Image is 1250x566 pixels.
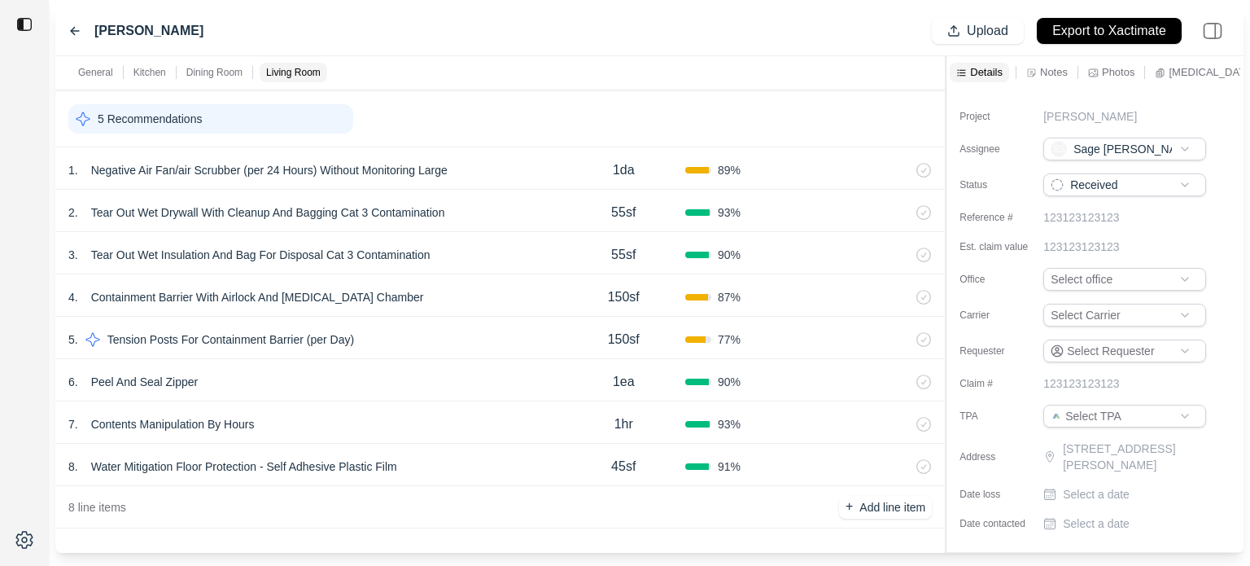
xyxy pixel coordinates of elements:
[959,178,1041,191] label: Status
[613,372,635,392] p: 1ea
[85,201,452,224] p: Tear Out Wet Drywall With Cleanup And Bagging Cat 3 Contamination
[614,415,633,434] p: 1hr
[78,66,113,79] p: General
[959,309,1041,322] label: Carrier
[1037,18,1182,44] button: Export to Xactimate
[718,162,741,178] span: 89 %
[967,22,1008,41] p: Upload
[85,413,261,436] p: Contents Manipulation By Hours
[68,247,78,263] p: 3 .
[611,457,636,476] p: 45sf
[85,286,431,309] p: Containment Barrier With Airlock And [MEDICAL_DATA] Chamber
[133,66,166,79] p: Kitchen
[959,344,1041,358] label: Requester
[68,331,78,348] p: 5 .
[1043,239,1119,255] p: 123123123123
[608,330,640,349] p: 150sf
[1102,65,1134,79] p: Photos
[718,459,741,475] span: 91 %
[718,204,741,221] span: 93 %
[94,21,203,41] label: [PERSON_NAME]
[1063,516,1130,532] p: Select a date
[718,289,741,305] span: 87 %
[959,517,1041,530] label: Date contacted
[611,245,636,265] p: 55sf
[959,273,1041,286] label: Office
[959,240,1041,253] label: Est. claim value
[1063,486,1130,502] p: Select a date
[718,374,741,390] span: 90 %
[68,204,78,221] p: 2 .
[1052,22,1166,41] p: Export to Xactimate
[959,410,1041,423] label: TPA
[85,244,437,266] p: Tear Out Wet Insulation And Bag For Disposal Cat 3 Contamination
[1063,441,1211,473] p: [STREET_ADDRESS][PERSON_NAME]
[68,416,78,432] p: 7 .
[932,18,1024,44] button: Upload
[85,159,454,182] p: Negative Air Fan/air Scrubber (per 24 Hours) Without Monitoring Large
[1195,13,1230,49] img: right-panel.svg
[68,459,78,475] p: 8 .
[186,66,243,79] p: Dining Room
[959,488,1041,501] label: Date loss
[1043,209,1119,226] p: 123123123123
[266,66,321,79] p: Living Room
[718,331,741,348] span: 77 %
[611,203,636,222] p: 55sf
[718,247,741,263] span: 90 %
[1043,108,1137,125] p: [PERSON_NAME]
[1040,65,1068,79] p: Notes
[85,371,205,393] p: Peel And Seal Zipper
[970,65,1003,79] p: Details
[608,287,640,307] p: 150sf
[613,160,635,180] p: 1da
[68,289,78,305] p: 4 .
[959,450,1041,463] label: Address
[859,499,925,516] p: Add line item
[839,496,932,519] button: +Add line item
[959,377,1041,390] label: Claim #
[68,499,126,516] p: 8 line items
[959,110,1041,123] label: Project
[68,374,78,390] p: 6 .
[718,416,741,432] span: 93 %
[959,211,1041,224] label: Reference #
[16,16,33,33] img: toggle sidebar
[1043,375,1119,392] p: 123123123123
[959,143,1041,156] label: Assignee
[98,111,202,127] p: 5 Recommendations
[101,328,361,351] p: Tension Posts For Containment Barrier (per Day)
[85,455,404,478] p: Water Mitigation Floor Protection - Self Adhesive Plastic Film
[846,498,853,516] p: +
[68,162,78,178] p: 1 .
